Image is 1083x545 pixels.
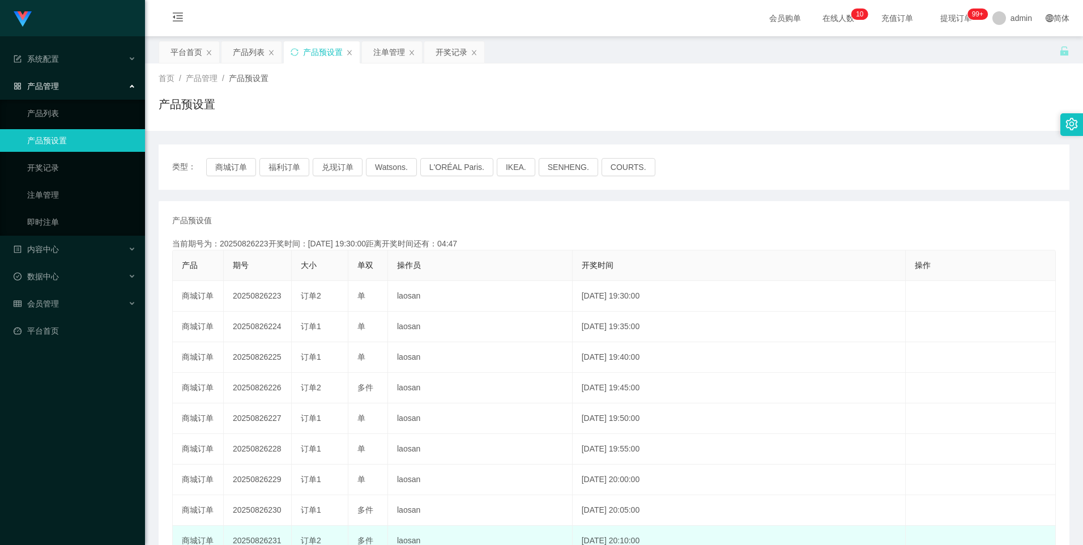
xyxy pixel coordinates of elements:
i: 图标: close [346,49,353,56]
span: 会员管理 [14,299,59,308]
span: 单 [357,444,365,453]
td: 20250826230 [224,495,292,526]
span: / [222,74,224,83]
p: 0 [860,8,864,20]
i: 图标: menu-fold [159,1,197,37]
i: 图标: profile [14,245,22,253]
button: SENHENG. [539,158,598,176]
td: laosan [388,495,573,526]
span: 多件 [357,505,373,514]
a: 开奖记录 [27,156,136,179]
span: 单双 [357,261,373,270]
span: 大小 [301,261,317,270]
i: 图标: form [14,55,22,63]
span: 充值订单 [876,14,919,22]
span: 订单1 [301,322,321,331]
td: 商城订单 [173,281,224,312]
td: [DATE] 19:50:00 [573,403,906,434]
button: 兑现订单 [313,158,363,176]
td: [DATE] 19:45:00 [573,373,906,403]
td: [DATE] 19:40:00 [573,342,906,373]
td: laosan [388,434,573,465]
td: 20250826226 [224,373,292,403]
i: 图标: close [408,49,415,56]
span: 期号 [233,261,249,270]
td: 商城订单 [173,342,224,373]
button: 商城订单 [206,158,256,176]
sup: 972 [967,8,988,20]
td: laosan [388,342,573,373]
td: 商城订单 [173,312,224,342]
button: Watsons. [366,158,417,176]
span: 多件 [357,383,373,392]
td: 20250826228 [224,434,292,465]
span: 订单2 [301,291,321,300]
span: 订单2 [301,536,321,545]
i: 图标: table [14,300,22,308]
p: 1 [856,8,860,20]
span: 产品管理 [186,74,218,83]
h1: 产品预设置 [159,96,215,113]
span: 单 [357,475,365,484]
span: 提现订单 [935,14,978,22]
span: 在线人数 [817,14,860,22]
td: laosan [388,465,573,495]
button: 福利订单 [259,158,309,176]
div: 产品预设置 [303,41,343,63]
span: 开奖时间 [582,261,613,270]
span: 单 [357,322,365,331]
span: 产品预设置 [229,74,268,83]
span: 订单1 [301,414,321,423]
i: 图标: close [268,49,275,56]
td: 商城订单 [173,434,224,465]
i: 图标: close [206,49,212,56]
span: 单 [357,352,365,361]
span: 多件 [357,536,373,545]
a: 注单管理 [27,184,136,206]
i: 图标: unlock [1059,46,1069,56]
span: 订单1 [301,505,321,514]
span: 订单1 [301,475,321,484]
button: L'ORÉAL Paris. [420,158,493,176]
td: 商城订单 [173,373,224,403]
span: 操作 [915,261,931,270]
button: COURTS. [602,158,655,176]
td: [DATE] 19:35:00 [573,312,906,342]
sup: 10 [851,8,868,20]
i: 图标: sync [291,48,299,56]
td: 20250826223 [224,281,292,312]
span: 订单2 [301,383,321,392]
td: 20250826224 [224,312,292,342]
td: 商城订单 [173,465,224,495]
span: 类型： [172,158,206,176]
span: 首页 [159,74,174,83]
i: 图标: global [1046,14,1054,22]
div: 产品列表 [233,41,265,63]
span: 数据中心 [14,272,59,281]
div: 平台首页 [170,41,202,63]
td: laosan [388,373,573,403]
div: 当前期号为：20250826223开奖时间：[DATE] 19:30:00距离开奖时间还有：04:47 [172,238,1056,250]
a: 产品列表 [27,102,136,125]
img: logo.9652507e.png [14,11,32,27]
td: laosan [388,281,573,312]
td: [DATE] 19:30:00 [573,281,906,312]
i: 图标: check-circle-o [14,272,22,280]
i: 图标: setting [1065,118,1078,130]
div: 注单管理 [373,41,405,63]
a: 产品预设置 [27,129,136,152]
span: / [179,74,181,83]
div: 开奖记录 [436,41,467,63]
td: 20250826229 [224,465,292,495]
td: 20250826225 [224,342,292,373]
td: 20250826227 [224,403,292,434]
span: 操作员 [397,261,421,270]
span: 产品管理 [14,82,59,91]
i: 图标: close [471,49,477,56]
span: 单 [357,414,365,423]
button: IKEA. [497,158,535,176]
td: laosan [388,312,573,342]
span: 订单1 [301,352,321,361]
td: [DATE] 19:55:00 [573,434,906,465]
span: 产品预设值 [172,215,212,227]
